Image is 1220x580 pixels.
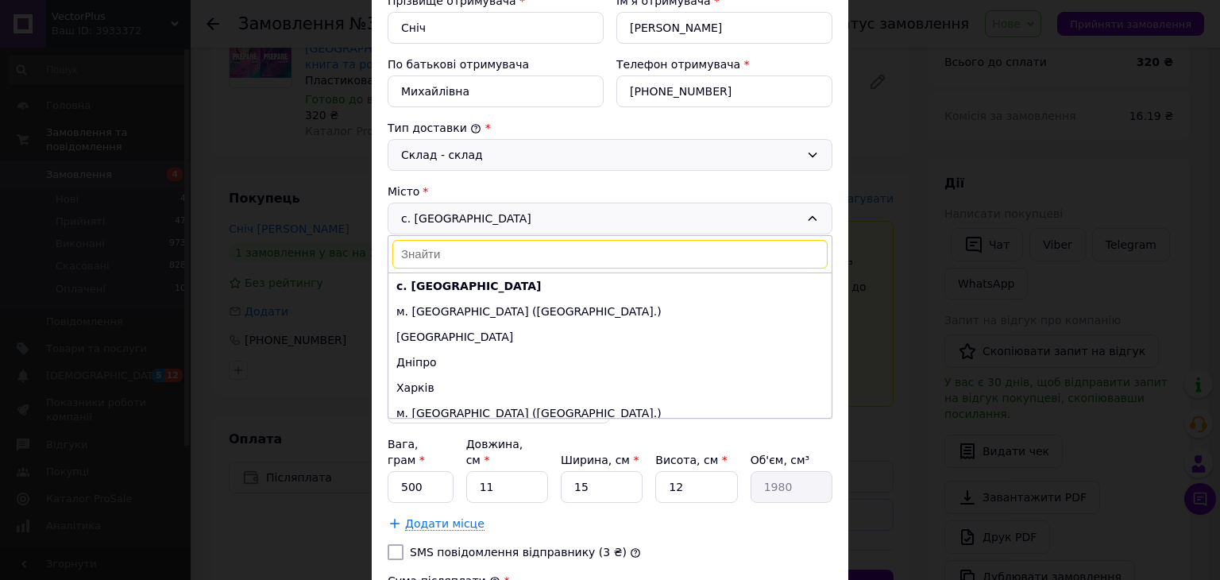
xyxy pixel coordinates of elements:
li: м. [GEOGRAPHIC_DATA] ([GEOGRAPHIC_DATA].) [388,299,832,324]
div: Місто [388,184,832,199]
label: SMS повідомлення відправнику (3 ₴) [410,546,627,559]
div: Склад - склад [401,146,800,164]
label: Довжина, см [466,438,523,466]
li: м. [GEOGRAPHIC_DATA] ([GEOGRAPHIC_DATA].) [388,400,832,426]
label: Вага, грам [388,438,425,466]
b: с. [GEOGRAPHIC_DATA] [396,280,541,292]
label: Телефон отримувача [616,58,740,71]
div: Тип доставки [388,120,832,136]
label: Висота, см [655,454,727,466]
label: По батькові отримувача [388,58,529,71]
div: с. [GEOGRAPHIC_DATA] [388,203,832,234]
input: Знайти [392,240,828,269]
span: Додати місце [405,517,485,531]
li: Дніпро [388,350,832,375]
label: Ширина, см [561,454,639,466]
input: +380 [616,75,832,107]
div: Об'єм, см³ [751,452,832,468]
li: [GEOGRAPHIC_DATA] [388,324,832,350]
li: Харків [388,375,832,400]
